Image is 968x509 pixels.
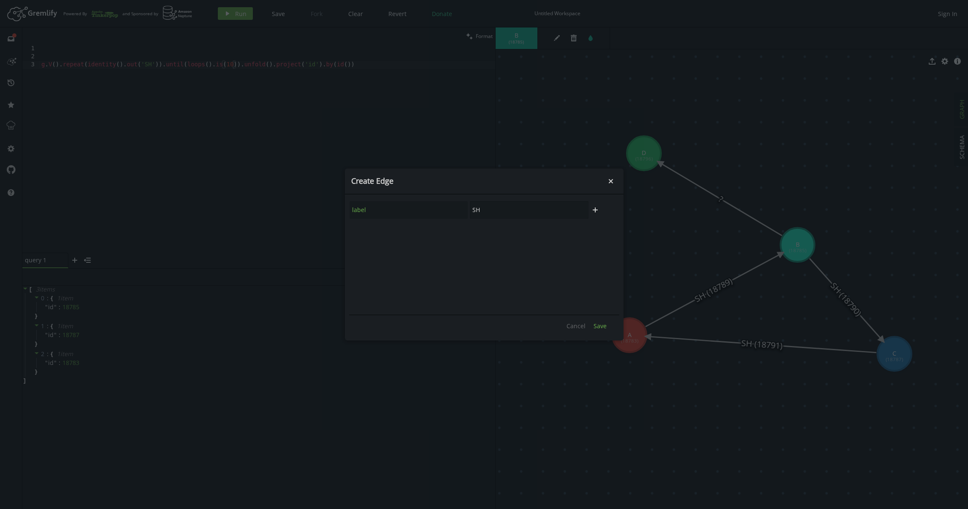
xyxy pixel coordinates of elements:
[562,319,590,332] button: Cancel
[567,322,586,330] span: Cancel
[594,322,607,330] span: Save
[351,176,605,186] h4: Create Edge
[350,201,468,219] input: Property Name
[470,201,588,219] input: Property Value
[589,319,611,332] button: Save
[605,175,617,188] button: Close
